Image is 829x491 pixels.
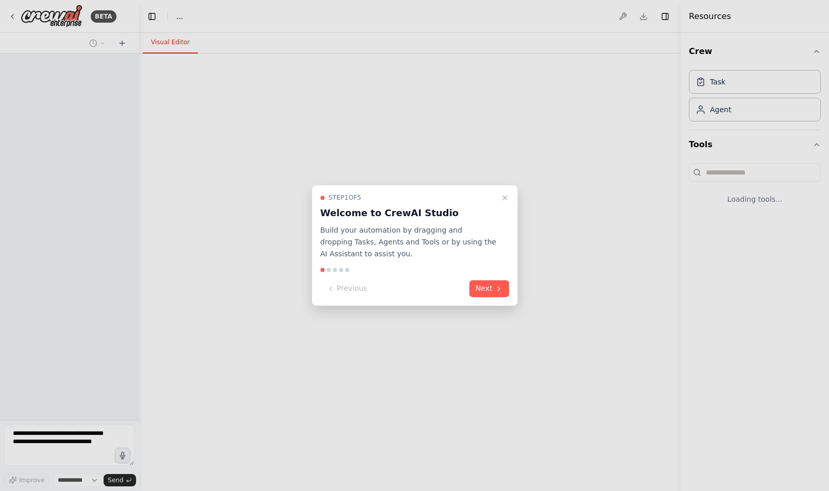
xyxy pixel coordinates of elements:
[469,280,509,297] button: Next
[145,9,159,24] button: Hide left sidebar
[320,206,497,220] h3: Welcome to CrewAI Studio
[329,194,362,202] span: Step 1 of 5
[320,224,497,259] p: Build your automation by dragging and dropping Tasks, Agents and Tools or by using the AI Assista...
[499,191,511,204] button: Close walkthrough
[320,280,374,297] button: Previous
